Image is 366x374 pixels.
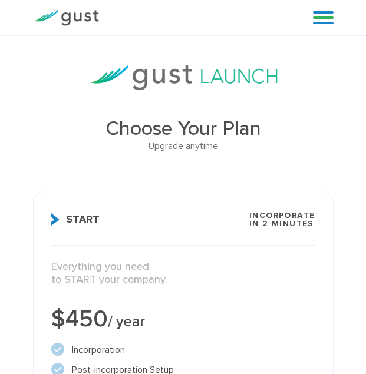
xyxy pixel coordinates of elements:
[33,118,334,138] h1: Choose Your Plan
[249,211,315,228] span: Incorporate in 2 Minutes
[33,138,334,154] div: Upgrade anytime
[51,213,60,226] img: Start Icon X2
[51,213,100,226] span: Start
[89,65,278,90] img: gust-launch-logos.svg
[51,260,315,287] p: Everything you need to START your company.
[108,313,145,330] span: / year
[51,307,315,331] div: $450
[33,10,99,26] img: Gust Logo
[51,343,315,357] li: Incorporation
